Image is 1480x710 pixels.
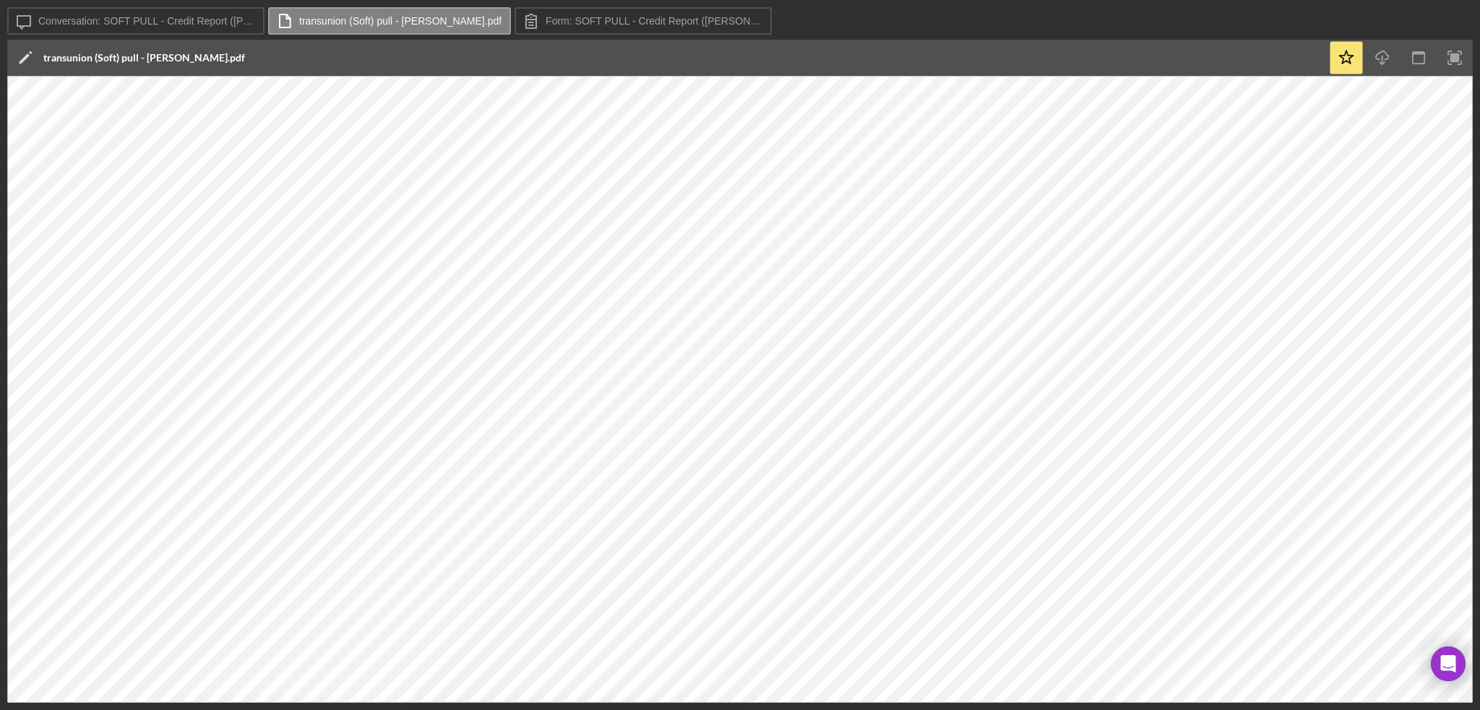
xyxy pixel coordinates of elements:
[299,15,502,27] label: transunion (Soft) pull - [PERSON_NAME].pdf
[43,52,245,64] div: transunion (Soft) pull - [PERSON_NAME].pdf
[38,15,255,27] label: Conversation: SOFT PULL - Credit Report ([PERSON_NAME])
[1431,646,1466,681] div: Open Intercom Messenger
[515,7,772,35] button: Form: SOFT PULL - Credit Report ([PERSON_NAME])
[268,7,511,35] button: transunion (Soft) pull - [PERSON_NAME].pdf
[546,15,762,27] label: Form: SOFT PULL - Credit Report ([PERSON_NAME])
[7,7,264,35] button: Conversation: SOFT PULL - Credit Report ([PERSON_NAME])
